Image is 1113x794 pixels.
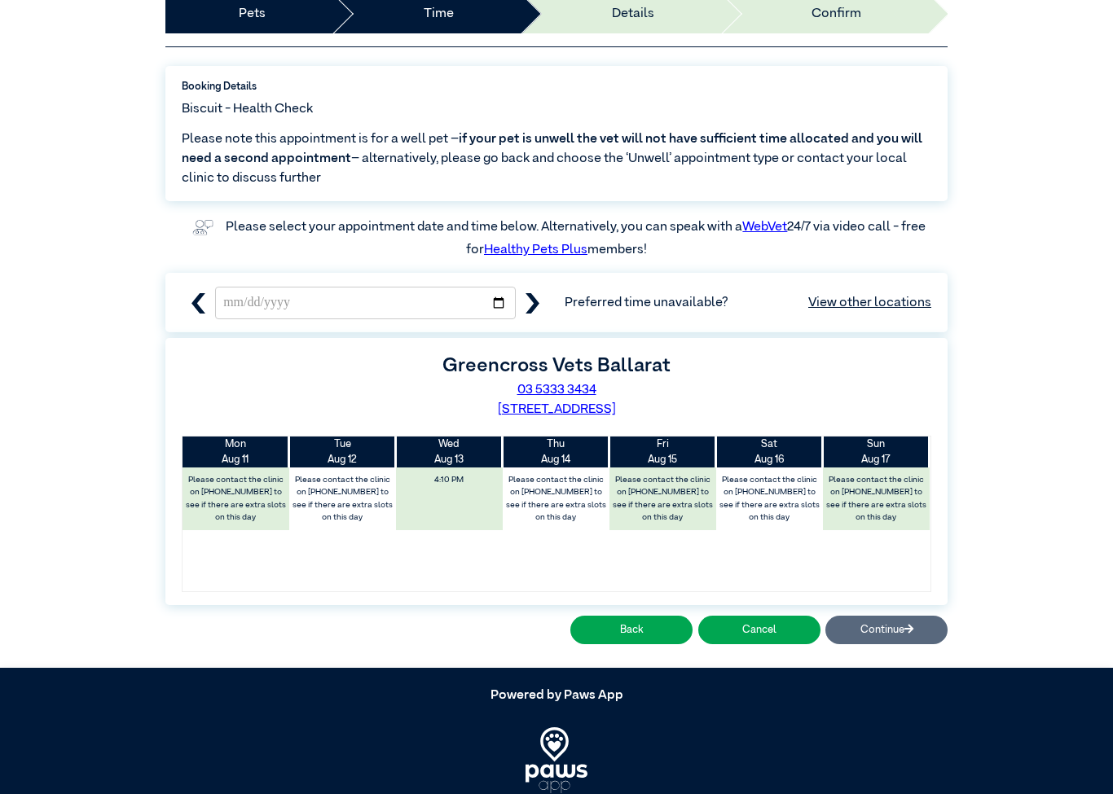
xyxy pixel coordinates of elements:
a: 03 5333 3434 [517,384,596,397]
th: Aug 13 [396,436,503,467]
th: Aug 17 [823,436,930,467]
a: Time [424,4,454,24]
label: Greencross Vets Ballarat [442,356,671,375]
a: [STREET_ADDRESS] [498,403,616,416]
img: vet [187,214,218,240]
th: Aug 12 [289,436,396,467]
label: Please contact the clinic on [PHONE_NUMBER] to see if there are extra slots on this day [291,471,395,527]
th: Aug 11 [183,436,289,467]
a: View other locations [808,293,931,313]
span: Preferred time unavailable? [565,293,931,313]
label: Please contact the clinic on [PHONE_NUMBER] to see if there are extra slots on this day [610,471,715,527]
th: Aug 15 [609,436,716,467]
button: Cancel [698,616,820,644]
span: Please note this appointment is for a well pet – – alternatively, please go back and choose the ‘... [182,129,931,188]
label: Please contact the clinic on [PHONE_NUMBER] to see if there are extra slots on this day [717,471,821,527]
label: Please contact the clinic on [PHONE_NUMBER] to see if there are extra slots on this day [184,471,288,527]
span: if your pet is unwell the vet will not have sufficient time allocated and you will need a second ... [182,133,922,165]
img: PawsApp [526,727,588,792]
button: Back [570,616,693,644]
label: Please contact the clinic on [PHONE_NUMBER] to see if there are extra slots on this day [504,471,608,527]
span: Biscuit - Health Check [182,99,313,119]
a: Pets [239,4,266,24]
a: WebVet [742,221,787,234]
label: Please select your appointment date and time below. Alternatively, you can speak with a 24/7 via ... [226,221,928,257]
th: Aug 16 [716,436,823,467]
label: Please contact the clinic on [PHONE_NUMBER] to see if there are extra slots on this day [824,471,928,527]
span: 4:10 PM [400,471,498,489]
th: Aug 14 [503,436,609,467]
a: Healthy Pets Plus [484,243,587,257]
h5: Powered by Paws App [165,688,948,704]
label: Booking Details [182,79,931,94]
